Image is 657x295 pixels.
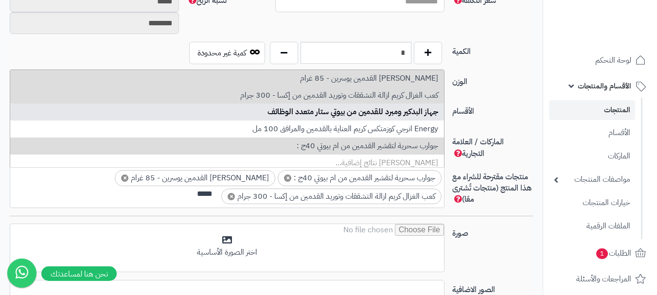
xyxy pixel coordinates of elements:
[278,170,442,186] li: جوارب سحرية لتقشير القدمين من ام بيوتي 40ج :
[10,70,444,87] li: [PERSON_NAME] القدمين يوسرين - 85 غرام
[549,100,635,120] a: المنتجات
[10,138,444,155] li: جوارب سحرية لتقشير القدمين من ام بيوتي 40ج :
[115,170,275,186] li: كريم ترطيب القدمين يوسرين - 85 غرام
[549,49,651,72] a: لوحة التحكم
[448,42,537,57] label: الكمية
[228,193,235,200] span: ×
[448,102,537,117] label: الأقسام
[10,155,444,172] li: [PERSON_NAME] نتائج إضافية...
[221,189,442,205] li: كعب الغزال كريم ازالة التشققات وتوريد القدمين من إكسا - 300 جرام
[452,171,532,206] span: منتجات مقترحة للشراء مع هذا المنتج (منتجات تُشترى معًا)
[10,121,444,138] li: Energy انرجي كوزمتكس كريم العناية بالقدمين والمرافق 100 مل
[549,242,651,265] a: الطلبات1
[121,174,128,182] span: ×
[448,72,537,87] label: الوزن
[576,272,631,286] span: المراجعات والأسئلة
[549,122,635,143] a: الأقسام
[578,79,631,93] span: الأقسام والمنتجات
[452,136,504,159] span: الماركات / العلامة التجارية
[596,248,608,259] span: 1
[549,216,635,237] a: الملفات الرقمية
[549,192,635,213] a: خيارات المنتجات
[549,146,635,167] a: الماركات
[549,267,651,291] a: المراجعات والأسئلة
[595,53,631,67] span: لوحة التحكم
[448,224,537,239] label: صورة
[284,174,291,182] span: ×
[549,169,635,190] a: مواصفات المنتجات
[10,104,444,121] li: جهاز البدكير ومبرد للقدمين من بيوتي ستار متعدد الوظائف
[10,87,444,104] li: كعب الغزال كريم ازالة التشققات وتوريد القدمين من إكسا - 300 جرام
[595,246,631,260] span: الطلبات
